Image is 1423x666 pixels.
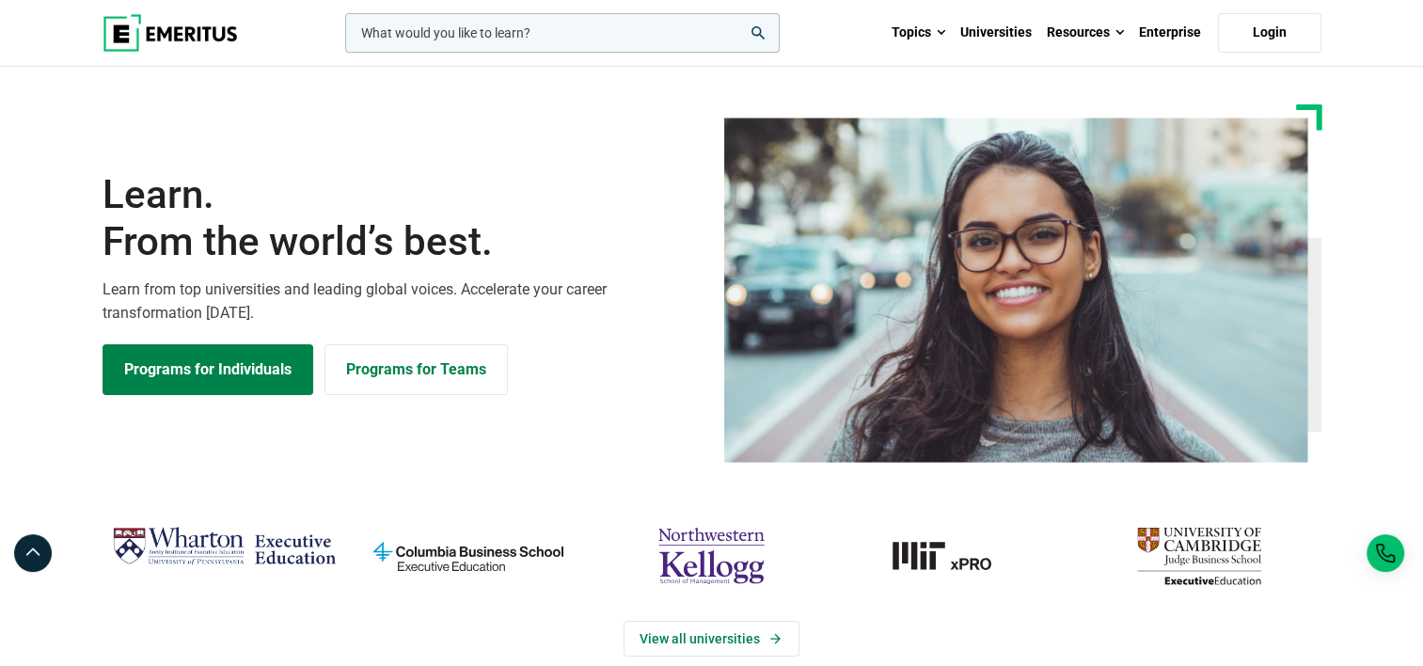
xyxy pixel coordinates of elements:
img: MIT xPRO [843,519,1067,593]
img: Wharton Executive Education [112,519,337,575]
img: columbia-business-school [356,519,580,593]
a: Login [1218,13,1321,53]
span: From the world’s best. [103,218,701,265]
img: cambridge-judge-business-school [1086,519,1311,593]
img: Learn from the world's best [724,118,1308,463]
a: Explore for Business [324,344,508,395]
a: View Universities [624,621,799,657]
p: Learn from top universities and leading global voices. Accelerate your career transformation [DATE]. [103,277,701,325]
img: northwestern-kellogg [599,519,824,593]
a: MIT-xPRO [843,519,1067,593]
a: Explore Programs [103,344,313,395]
h1: Learn. [103,171,701,266]
input: woocommerce-product-search-field-0 [345,13,780,53]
